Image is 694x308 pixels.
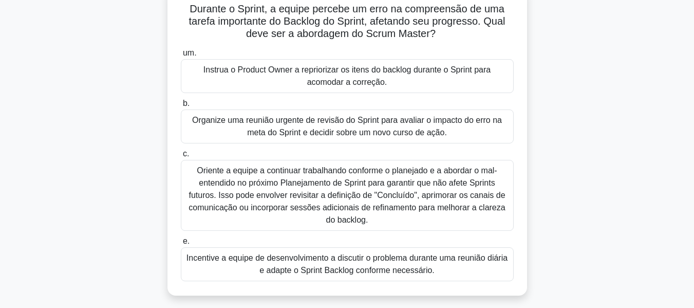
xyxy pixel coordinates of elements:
[186,253,508,275] font: Incentive a equipe de desenvolvimento a discutir o problema durante uma reunião diária e adapte o...
[183,149,189,158] font: c.
[183,48,197,57] font: um.
[189,3,505,39] font: Durante o Sprint, a equipe percebe um erro na compreensão de uma tarefa importante do Backlog do ...
[189,166,505,224] font: Oriente a equipe a continuar trabalhando conforme o planejado e a abordar o mal-entendido no próx...
[203,65,491,86] font: Instrua o Product Owner a repriorizar os itens do backlog durante o Sprint para acomodar a correção.
[183,237,190,245] font: e.
[192,116,502,137] font: Organize uma reunião urgente de revisão do Sprint para avaliar o impacto do erro na meta do Sprin...
[183,99,190,107] font: b.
